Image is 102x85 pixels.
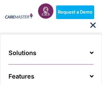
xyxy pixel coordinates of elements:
img: CareMaster Logo [5,13,33,19]
div: Menu Toggle [89,21,97,29]
a: Request a Demo [56,5,94,19]
span: Request a Demo [58,10,92,15]
a: Solutions [8,41,93,65]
